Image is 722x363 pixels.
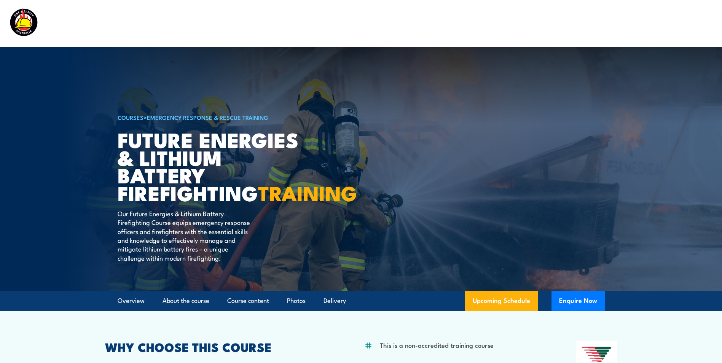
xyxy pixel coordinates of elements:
button: Enquire Now [551,291,605,311]
li: This is a non-accredited training course [380,341,494,349]
a: COURSES [118,113,143,121]
a: Course Calendar [349,13,400,33]
a: Courses [309,13,333,33]
a: About the course [163,291,209,311]
a: Emergency Response Services [417,13,507,33]
a: Learner Portal [602,13,645,33]
a: Course content [227,291,269,311]
a: Overview [118,291,145,311]
a: Photos [287,291,306,311]
a: Emergency Response & Rescue Training [147,113,268,121]
h6: > [118,113,306,122]
a: About Us [524,13,552,33]
a: Contact [662,13,686,33]
a: Delivery [324,291,346,311]
strong: TRAINING [258,177,357,208]
p: Our Future Energies & Lithium Battery Firefighting Course equips emergency response officers and ... [118,209,257,262]
a: News [569,13,586,33]
a: Upcoming Schedule [465,291,538,311]
h2: WHY CHOOSE THIS COURSE [105,341,327,352]
h1: Future Energies & Lithium Battery Firefighting [118,131,306,202]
